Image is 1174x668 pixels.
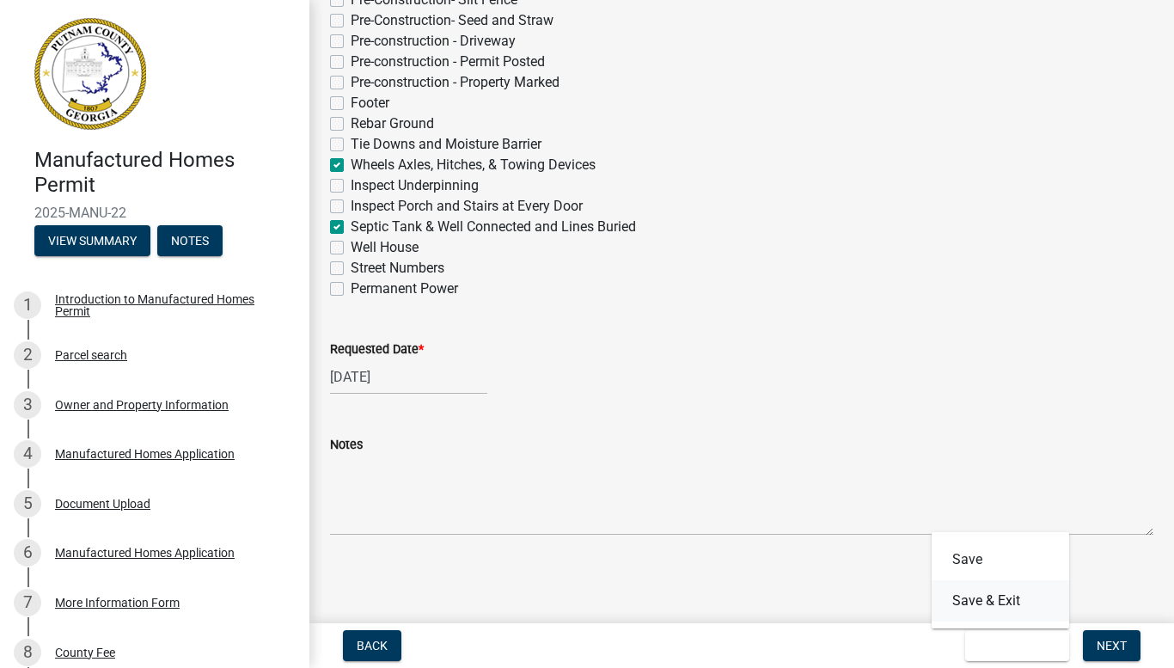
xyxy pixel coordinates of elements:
[351,175,479,196] label: Inspect Underpinning
[351,93,389,113] label: Footer
[55,399,229,411] div: Owner and Property Information
[351,258,444,279] label: Street Numbers
[34,18,146,130] img: Putnam County, Georgia
[351,134,541,155] label: Tie Downs and Moisture Barrier
[55,498,150,510] div: Document Upload
[14,391,41,419] div: 3
[14,539,41,567] div: 6
[351,72,559,93] label: Pre-construction - Property Marked
[55,448,235,460] div: Manufactured Homes Application
[157,225,223,256] button: Notes
[351,155,596,175] label: Wheels Axles, Hitches, & Towing Devices
[330,359,487,395] input: mm/dd/yyyy
[351,31,516,52] label: Pre-construction - Driveway
[14,589,41,616] div: 7
[157,235,223,248] wm-modal-confirm: Notes
[965,630,1069,661] button: Save & Exit
[1083,630,1140,661] button: Next
[34,225,150,256] button: View Summary
[330,439,363,451] label: Notes
[14,490,41,518] div: 5
[55,597,180,609] div: More Information Form
[932,539,1069,580] button: Save
[55,647,115,659] div: County Fee
[932,532,1069,628] div: Save & Exit
[14,341,41,369] div: 2
[1097,639,1127,653] span: Next
[343,630,401,661] button: Back
[351,237,419,258] label: Well House
[34,205,275,221] span: 2025-MANU-22
[357,639,388,653] span: Back
[351,279,458,299] label: Permanent Power
[55,547,235,559] div: Manufactured Homes Application
[979,639,1045,653] span: Save & Exit
[34,148,296,198] h4: Manufactured Homes Permit
[932,580,1069,622] button: Save & Exit
[351,196,583,217] label: Inspect Porch and Stairs at Every Door
[14,440,41,468] div: 4
[351,217,636,237] label: Septic Tank & Well Connected and Lines Buried
[351,113,434,134] label: Rebar Ground
[14,291,41,319] div: 1
[34,235,150,248] wm-modal-confirm: Summary
[351,10,553,31] label: Pre-Construction- Seed and Straw
[330,344,424,356] label: Requested Date
[351,52,545,72] label: Pre-construction - Permit Posted
[55,349,127,361] div: Parcel search
[14,639,41,666] div: 8
[55,293,282,317] div: Introduction to Manufactured Homes Permit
